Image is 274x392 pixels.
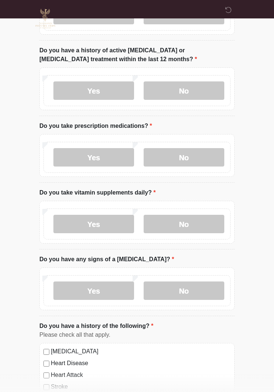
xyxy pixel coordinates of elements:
label: No [144,281,224,300]
input: Heart Disease [43,361,49,367]
label: [MEDICAL_DATA] [51,347,231,356]
label: Heart Attack [51,371,231,379]
label: Stroke [51,382,231,391]
div: Please check all that apply. [39,330,235,339]
input: Heart Attack [43,372,49,378]
label: Do you have a history of active [MEDICAL_DATA] or [MEDICAL_DATA] treatment within the last 12 mon... [39,46,235,64]
label: Do you take vitamin supplements daily? [39,188,156,197]
label: Do you have any signs of a [MEDICAL_DATA]? [39,255,174,264]
input: [MEDICAL_DATA] [43,349,49,355]
label: Heart Disease [51,359,231,368]
label: Yes [53,81,134,100]
label: Yes [53,281,134,300]
label: Do you take prescription medications? [39,122,152,130]
label: No [144,148,224,167]
label: No [144,215,224,233]
label: Yes [53,148,134,167]
label: No [144,81,224,100]
input: Stroke [43,384,49,390]
img: Diamond Phoenix Drips IV Hydration Logo [32,6,59,32]
label: Do you have a history of the following? [39,322,153,330]
label: Yes [53,215,134,233]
